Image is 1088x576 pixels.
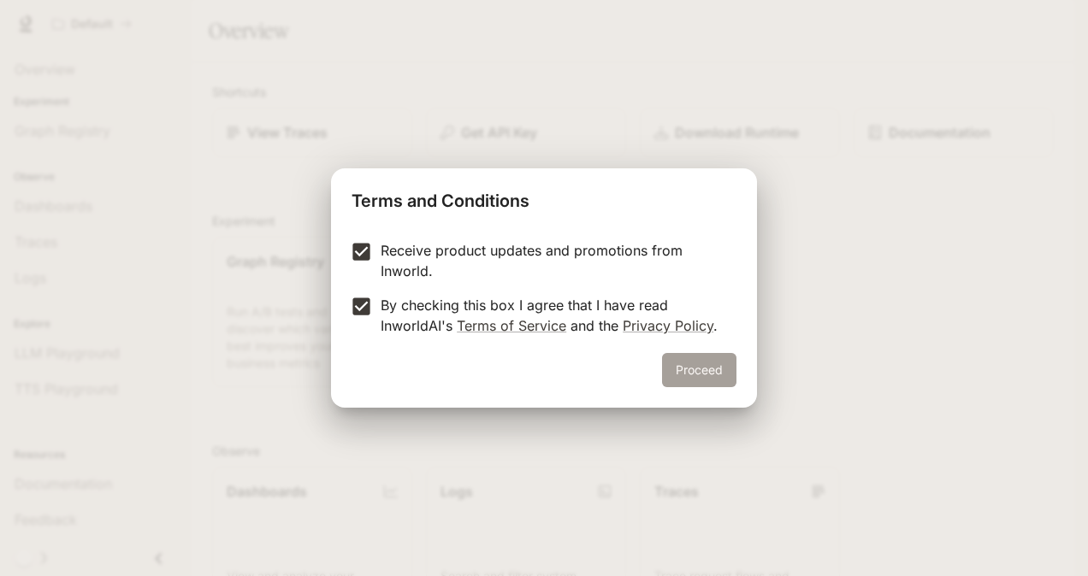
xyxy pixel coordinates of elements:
[331,168,757,226] h2: Terms and Conditions
[381,295,723,336] p: By checking this box I agree that I have read InworldAI's and the .
[662,353,736,387] button: Proceed
[381,240,723,281] p: Receive product updates and promotions from Inworld.
[457,317,566,334] a: Terms of Service
[623,317,713,334] a: Privacy Policy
